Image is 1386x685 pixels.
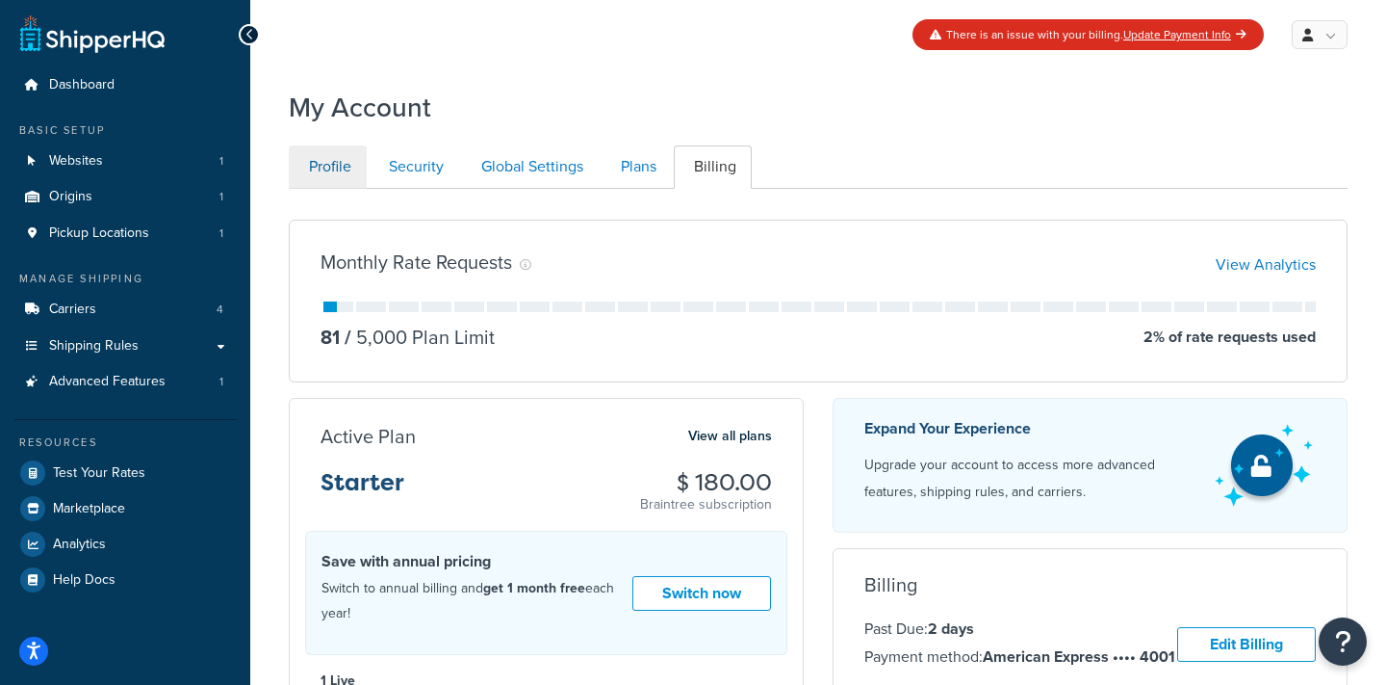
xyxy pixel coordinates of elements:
h1: My Account [289,89,431,126]
a: Carriers 4 [14,292,236,328]
p: Switch to annual billing and each year! [321,576,632,626]
p: 81 [321,324,340,351]
h3: Starter [321,470,404,511]
a: Dashboard [14,67,236,103]
span: Origins [49,189,92,205]
h4: Save with annual pricing [321,550,632,573]
span: Help Docs [53,572,115,589]
span: Marketplace [53,501,125,517]
h3: Billing [864,574,917,595]
li: Origins [14,179,236,215]
span: Dashboard [49,77,115,93]
a: Global Settings [461,145,599,189]
h3: $ 180.00 [640,470,772,495]
div: Resources [14,435,236,451]
p: Expand Your Experience [864,415,1197,442]
span: Websites [49,153,103,170]
li: Pickup Locations [14,216,236,251]
a: Edit Billing [1177,627,1316,663]
strong: get 1 month free [483,578,585,598]
a: Billing [674,145,752,189]
span: 4 [217,302,223,318]
strong: American Express •••• 4001 [983,645,1175,668]
a: Help Docs [14,563,236,597]
p: Braintree subscription [640,495,772,514]
h3: Monthly Rate Requests [321,251,512,273]
span: 1 [219,153,223,170]
span: 1 [219,189,223,205]
div: There is an issue with your billing. [912,19,1264,50]
a: Pickup Locations 1 [14,216,236,251]
a: Update Payment Info [1123,26,1246,43]
span: Analytics [53,537,106,553]
span: 1 [219,225,223,242]
a: View Analytics [1216,253,1316,276]
span: Advanced Features [49,374,166,390]
p: 2 % of rate requests used [1143,324,1316,351]
button: Open Resource Center [1319,618,1367,666]
a: Analytics [14,527,236,562]
a: View all plans [688,424,772,449]
span: Test Your Rates [53,465,145,482]
a: Marketplace [14,491,236,526]
span: Shipping Rules [49,338,139,355]
strong: 2 days [928,618,974,640]
li: Advanced Features [14,364,236,400]
li: Websites [14,144,236,179]
p: Upgrade your account to access more advanced features, shipping rules, and carriers. [864,452,1197,506]
p: 5,000 Plan Limit [340,324,495,351]
a: Plans [601,145,672,189]
a: Expand Your Experience Upgrade your account to access more advanced features, shipping rules, and... [833,398,1347,533]
span: Carriers [49,302,96,318]
a: Advanced Features 1 [14,364,236,400]
span: / [345,323,351,352]
a: Profile [289,145,367,189]
a: Origins 1 [14,179,236,215]
div: Basic Setup [14,122,236,139]
p: Payment method: [864,645,1175,670]
a: Websites 1 [14,144,236,179]
a: ShipperHQ Home [20,14,165,53]
div: Manage Shipping [14,271,236,287]
li: Carriers [14,292,236,328]
a: Switch now [632,576,771,612]
p: Past Due: [864,617,1175,642]
a: Shipping Rules [14,329,236,364]
span: 1 [219,374,223,390]
a: Test Your Rates [14,456,236,490]
h3: Active Plan [321,426,416,447]
a: Security [369,145,459,189]
span: Pickup Locations [49,225,149,242]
